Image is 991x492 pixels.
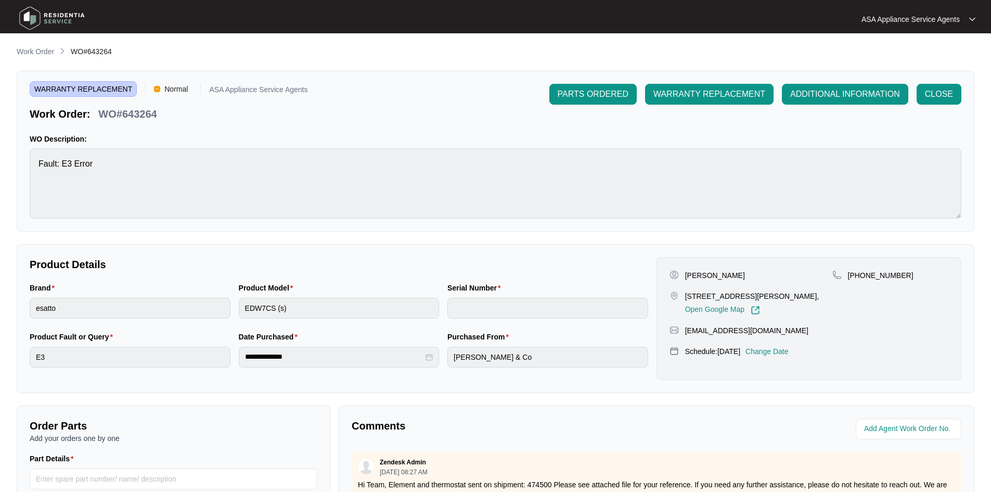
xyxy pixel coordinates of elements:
[30,419,317,433] p: Order Parts
[30,347,230,368] input: Product Fault or Query
[670,291,679,300] img: map-pin
[239,298,440,319] input: Product Model
[670,270,679,280] img: user-pin
[925,88,953,100] span: CLOSE
[864,423,955,435] input: Add Agent Work Order No.
[245,351,424,362] input: Date Purchased
[447,347,648,368] input: Purchased From
[160,81,192,97] span: Normal
[549,84,637,105] button: PARTS ORDERED
[670,325,679,335] img: map-pin
[30,134,961,144] p: WO Description:
[30,433,317,444] p: Add your orders one by one
[17,46,54,57] p: Work Order
[832,270,842,280] img: map-pin
[685,346,740,357] p: Schedule: [DATE]
[447,332,513,342] label: Purchased From
[30,298,230,319] input: Brand
[209,86,307,97] p: ASA Appliance Service Agents
[653,88,765,100] span: WARRANTY REPLACEMENT
[30,332,117,342] label: Product Fault or Query
[380,458,426,466] p: Zendesk Admin
[670,346,679,356] img: map-pin
[30,257,648,272] p: Product Details
[71,47,112,56] span: WO#643264
[30,81,137,97] span: WARRANTY REPLACEMENT
[685,270,745,281] p: [PERSON_NAME]
[30,148,961,219] textarea: Fault: E3 Error
[239,332,302,342] label: Date Purchased
[15,46,56,58] a: Work Order
[447,298,648,319] input: Serial Number
[969,17,975,22] img: dropdown arrow
[917,84,961,105] button: CLOSE
[790,88,900,100] span: ADDITIONAL INFORMATION
[861,14,960,24] p: ASA Appliance Service Agents
[685,291,819,301] p: [STREET_ADDRESS][PERSON_NAME],
[30,469,317,489] input: Part Details
[782,84,908,105] button: ADDITIONAL INFORMATION
[645,84,774,105] button: WARRANTY REPLACEMENT
[352,419,649,433] p: Comments
[16,3,88,34] img: residentia service logo
[447,283,505,293] label: Serial Number
[239,283,298,293] label: Product Model
[30,107,90,121] p: Work Order:
[154,86,160,92] img: Vercel Logo
[380,469,428,475] p: [DATE] 08:27 AM
[58,47,67,55] img: chevron-right
[745,346,789,357] p: Change Date
[685,306,760,315] a: Open Google Map
[685,325,808,336] p: [EMAIL_ADDRESS][DOMAIN_NAME]
[751,306,760,315] img: Link-External
[30,453,78,464] label: Part Details
[848,270,913,281] p: [PHONE_NUMBER]
[30,283,59,293] label: Brand
[358,459,374,474] img: user.svg
[558,88,628,100] span: PARTS ORDERED
[98,107,157,121] p: WO#643264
